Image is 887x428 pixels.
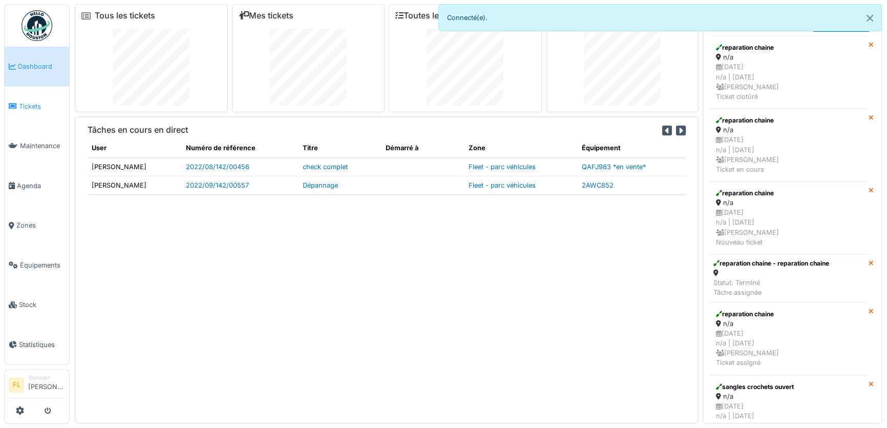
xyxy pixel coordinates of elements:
div: Manager [28,374,65,381]
a: Stock [5,285,69,325]
a: Zones [5,206,69,246]
button: Close [858,5,881,32]
a: FL Manager[PERSON_NAME] [9,374,65,398]
td: [PERSON_NAME] [88,176,182,194]
a: Maintenance [5,126,69,166]
th: Numéro de référence [182,139,299,157]
a: Agenda [5,166,69,206]
li: FL [9,377,24,393]
a: Statistiques [5,325,69,365]
th: Zone [464,139,577,157]
a: reparation chaine n/a [DATE]n/a | [DATE] [PERSON_NAME]Ticket en cours [709,109,869,181]
div: reparation chaine [716,189,862,198]
div: reparation chaine [716,43,862,52]
span: Maintenance [20,141,65,151]
span: Stock [19,300,65,310]
a: reparation chaine n/a [DATE]n/a | [DATE] [PERSON_NAME]Ticket assigné [709,302,869,375]
th: Titre [299,139,382,157]
div: sangles crochets ouvert [716,382,862,392]
a: reparation chaine n/a [DATE]n/a | [DATE] [PERSON_NAME]Nouveau ticket [709,181,869,254]
div: reparation chaine [716,310,862,319]
div: Statut: Terminé Tâche assignée [713,278,829,297]
div: [DATE] n/a | [DATE] [PERSON_NAME] Nouveau ticket [716,208,862,247]
a: Toutes les tâches [395,11,472,21]
span: Statistiques [19,340,65,350]
div: n/a [716,198,862,208]
th: Démarré à [382,139,464,157]
div: n/a [716,392,862,401]
div: [DATE] n/a | [DATE] [PERSON_NAME] Ticket assigné [716,329,862,368]
a: Fleet - parc véhicules [469,163,536,171]
a: Fleet - parc véhicules [469,181,536,189]
div: Connecté(e). [438,4,882,31]
span: Agenda [17,181,65,191]
a: Tickets [5,87,69,127]
a: 2AWC852 [582,181,614,189]
td: [PERSON_NAME] [88,157,182,176]
div: n/a [716,52,862,62]
span: translation missing: fr.shared.user [92,144,107,152]
a: reparation chaine n/a [DATE]n/a | [DATE] [PERSON_NAME]Ticket clotûré [709,36,869,109]
a: Dashboard [5,47,69,87]
a: Tous les tickets [95,11,155,21]
a: 2022/08/142/00456 [186,163,249,171]
th: Équipement [578,139,686,157]
a: Mes tickets [239,11,293,21]
span: Zones [16,220,65,230]
a: Équipements [5,246,69,286]
span: Tickets [19,101,65,111]
div: [DATE] n/a | [DATE] [PERSON_NAME] Ticket clotûré [716,62,862,101]
a: reparation chaine - reparation chaine Statut: TerminéTâche assignée [709,254,869,302]
div: [DATE] n/a | [DATE] [PERSON_NAME] Ticket en cours [716,135,862,174]
span: Dashboard [18,62,65,71]
li: [PERSON_NAME] [28,374,65,396]
div: n/a [716,125,862,135]
a: Dépannage [303,181,338,189]
h6: Tâches en cours en direct [88,125,188,135]
div: reparation chaine - reparation chaine [713,259,829,268]
a: QAFJ983 *en vente* [582,163,646,171]
a: 2022/09/142/00557 [186,181,249,189]
img: Badge_color-CXgf-gQk.svg [22,10,52,41]
span: Équipements [20,260,65,270]
a: check complet [303,163,348,171]
div: n/a [716,319,862,329]
div: reparation chaine [716,116,862,125]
